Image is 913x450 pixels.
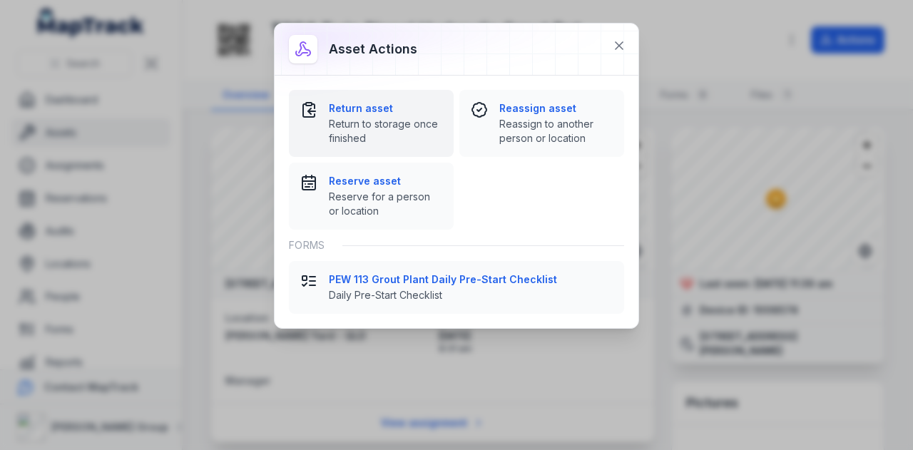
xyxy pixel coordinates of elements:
span: Daily Pre-Start Checklist [329,288,613,302]
span: Reserve for a person or location [329,190,442,218]
button: Reserve assetReserve for a person or location [289,163,454,230]
span: Return to storage once finished [329,117,442,145]
strong: Return asset [329,101,442,116]
button: PEW 113 Grout Plant Daily Pre-Start ChecklistDaily Pre-Start Checklist [289,261,624,314]
strong: Reserve asset [329,174,442,188]
button: Reassign assetReassign to another person or location [459,90,624,157]
button: Return assetReturn to storage once finished [289,90,454,157]
div: Forms [289,230,624,261]
strong: Reassign asset [499,101,613,116]
strong: PEW 113 Grout Plant Daily Pre-Start Checklist [329,272,613,287]
span: Reassign to another person or location [499,117,613,145]
h3: Asset actions [329,39,417,59]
